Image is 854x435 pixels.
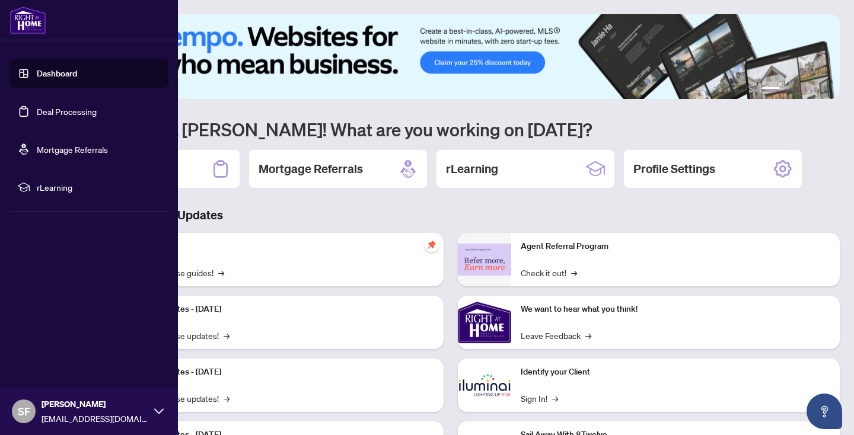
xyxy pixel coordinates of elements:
[521,303,830,316] p: We want to hear what you think!
[259,161,363,177] h2: Mortgage Referrals
[585,329,591,342] span: →
[633,161,715,177] h2: Profile Settings
[552,392,558,405] span: →
[458,244,511,276] img: Agent Referral Program
[42,412,148,425] span: [EMAIL_ADDRESS][DOMAIN_NAME]
[62,118,840,140] h1: Welcome back [PERSON_NAME]! What are you working on [DATE]?
[795,87,799,92] button: 3
[125,303,434,316] p: Platform Updates - [DATE]
[807,394,842,429] button: Open asap
[785,87,790,92] button: 2
[37,181,160,194] span: rLearning
[42,398,148,411] span: [PERSON_NAME]
[37,106,97,117] a: Deal Processing
[814,87,818,92] button: 5
[521,366,830,379] p: Identify your Client
[521,392,558,405] a: Sign In!→
[224,392,230,405] span: →
[446,161,498,177] h2: rLearning
[458,359,511,412] img: Identify your Client
[125,240,434,253] p: Self-Help
[9,6,46,34] img: logo
[218,266,224,279] span: →
[804,87,809,92] button: 4
[62,207,840,223] h3: Brokerage & Industry Updates
[37,144,108,155] a: Mortgage Referrals
[458,296,511,349] img: We want to hear what you think!
[761,87,780,92] button: 1
[37,68,77,79] a: Dashboard
[571,266,577,279] span: →
[823,87,828,92] button: 6
[521,240,830,253] p: Agent Referral Program
[62,14,840,99] img: Slide 0
[521,329,591,342] a: Leave Feedback→
[224,329,230,342] span: →
[125,366,434,379] p: Platform Updates - [DATE]
[18,403,30,420] span: SF
[521,266,577,279] a: Check it out!→
[425,238,439,252] span: pushpin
